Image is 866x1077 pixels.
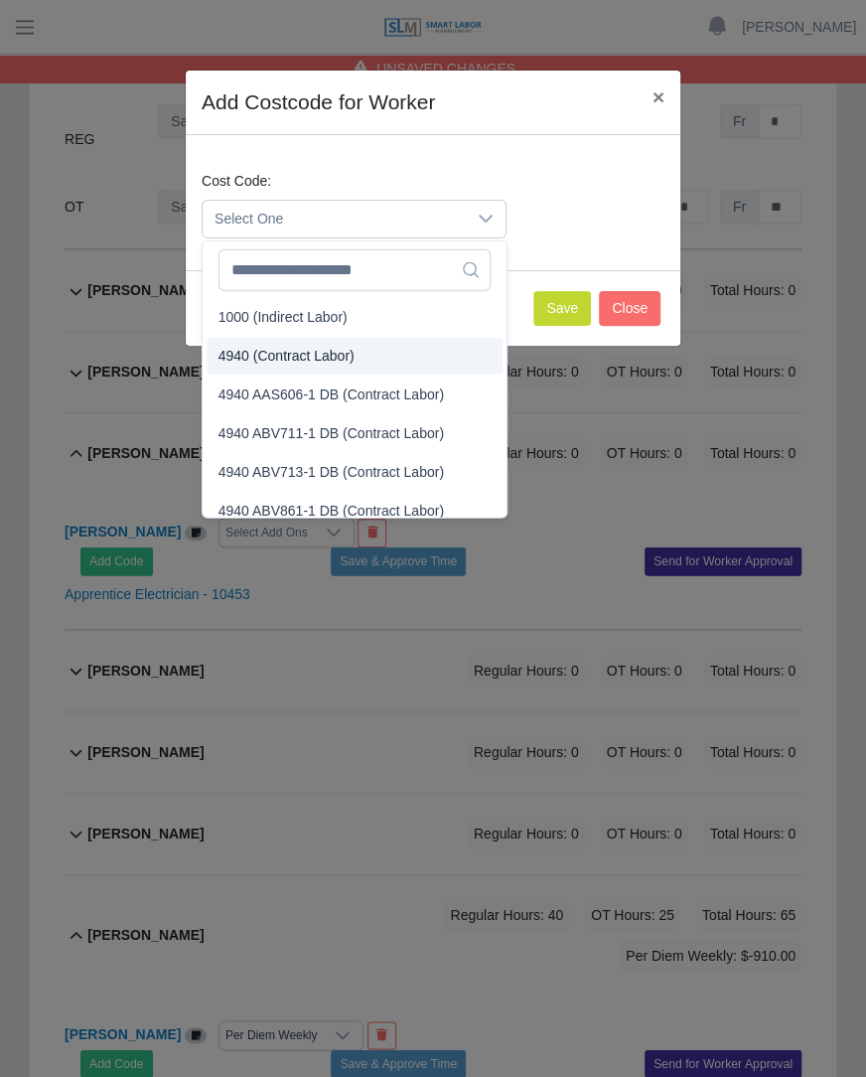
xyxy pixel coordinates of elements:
span: Select One [203,201,466,237]
button: Close [599,291,660,326]
li: 1000 (Indirect Labor) [207,299,503,336]
h4: Add Costcode for Worker [202,86,435,118]
li: 4940 ABV861-1 DB (Contract Labor) [207,493,503,530]
button: Save [533,291,591,326]
span: 4940 (Contract Labor) [218,346,355,367]
li: 4940 ABV711-1 DB (Contract Labor) [207,415,503,452]
li: 4940 (Contract Labor) [207,338,503,375]
label: Cost Code: [202,171,271,192]
span: 4940 ABV861-1 DB (Contract Labor) [218,501,444,522]
span: 1000 (Indirect Labor) [218,307,348,328]
span: 4940 ABV711-1 DB (Contract Labor) [218,423,444,444]
li: 4940 AAS606-1 DB (Contract Labor) [207,377,503,413]
li: 4940 ABV713-1 DB (Contract Labor) [207,454,503,491]
span: 4940 ABV713-1 DB (Contract Labor) [218,462,444,483]
span: × [652,85,664,108]
button: Close [637,71,680,123]
span: 4940 AAS606-1 DB (Contract Labor) [218,385,444,405]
